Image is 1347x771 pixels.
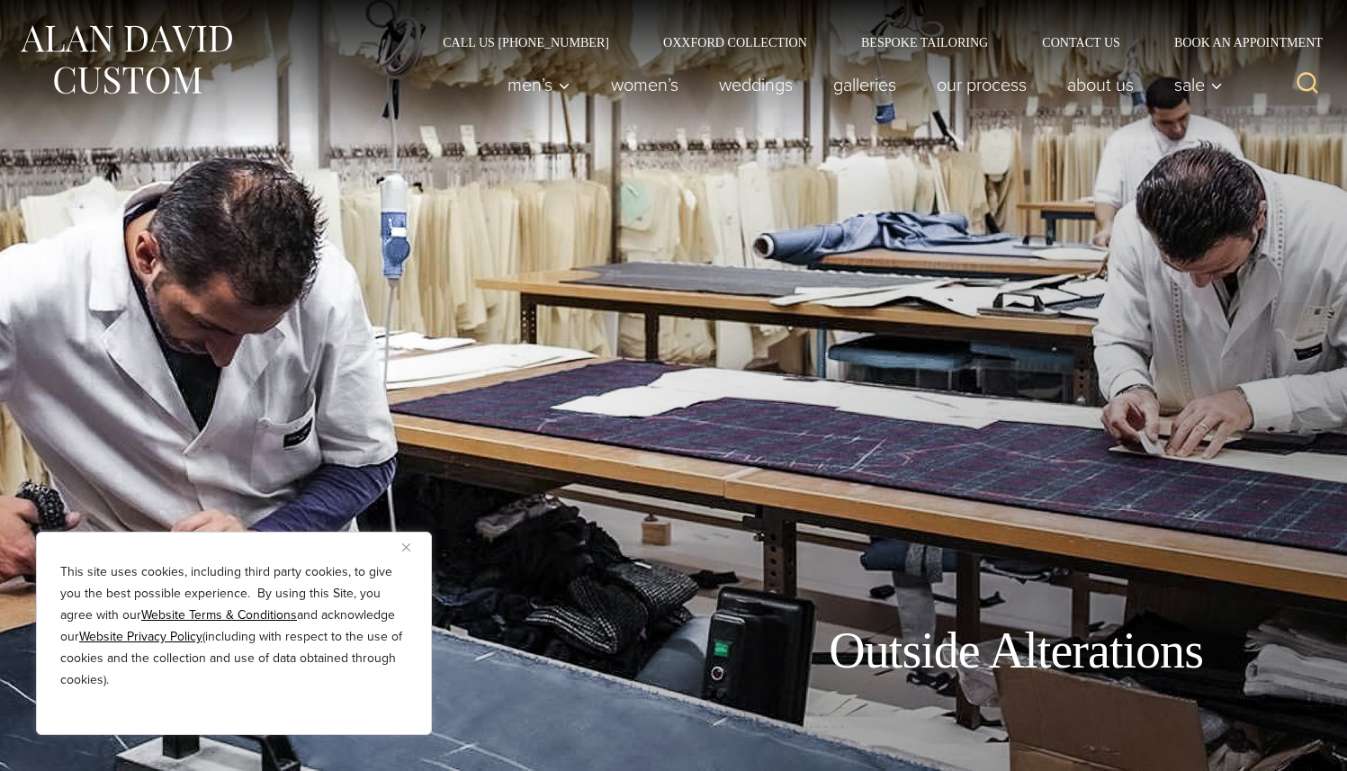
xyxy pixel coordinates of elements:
a: About Us [1047,67,1154,103]
a: Book an Appointment [1147,36,1329,49]
nav: Secondary Navigation [416,36,1329,49]
h1: Outside Alterations [829,621,1203,681]
button: Close [402,536,424,558]
a: weddings [699,67,813,103]
a: Website Terms & Conditions [141,605,297,624]
a: Women’s [591,67,699,103]
a: Galleries [813,67,917,103]
a: Contact Us [1015,36,1147,49]
button: View Search Form [1286,63,1329,106]
img: Close [402,543,410,551]
a: Our Process [917,67,1047,103]
a: Bespoke Tailoring [834,36,1015,49]
a: Oxxford Collection [636,36,834,49]
span: Men’s [507,76,570,94]
a: Call Us [PHONE_NUMBER] [416,36,636,49]
a: Website Privacy Policy [79,627,202,646]
img: Alan David Custom [18,20,234,100]
span: Sale [1174,76,1223,94]
nav: Primary Navigation [488,67,1233,103]
p: This site uses cookies, including third party cookies, to give you the best possible experience. ... [60,561,408,691]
